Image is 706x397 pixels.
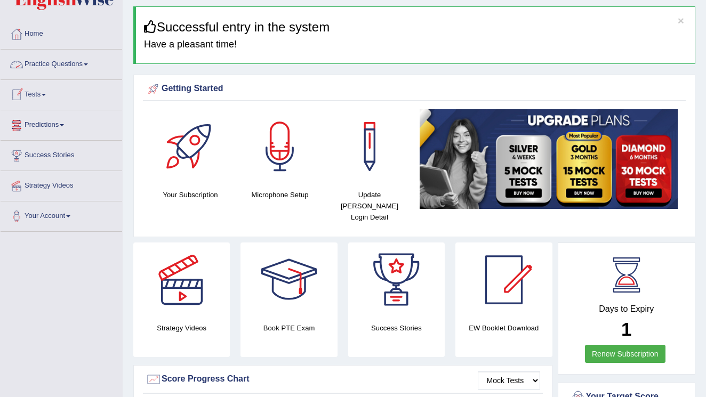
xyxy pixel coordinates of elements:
b: 1 [621,319,631,339]
h4: Book PTE Exam [240,322,337,334]
a: Tests [1,80,122,107]
h4: Update [PERSON_NAME] Login Detail [330,189,409,223]
h4: Days to Expiry [570,304,684,314]
h4: Strategy Videos [133,322,230,334]
h4: Your Subscription [151,189,230,200]
a: Practice Questions [1,50,122,76]
a: Predictions [1,110,122,137]
a: Strategy Videos [1,171,122,198]
a: Your Account [1,201,122,228]
a: Renew Subscription [585,345,665,363]
h4: Microphone Setup [240,189,319,200]
div: Score Progress Chart [146,371,540,387]
h4: EW Booklet Download [455,322,552,334]
h4: Have a pleasant time! [144,39,687,50]
a: Success Stories [1,141,122,167]
a: Home [1,19,122,46]
button: × [678,15,684,26]
h4: Success Stories [348,322,445,334]
img: small5.jpg [420,109,678,209]
h3: Successful entry in the system [144,20,687,34]
div: Getting Started [146,81,683,97]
